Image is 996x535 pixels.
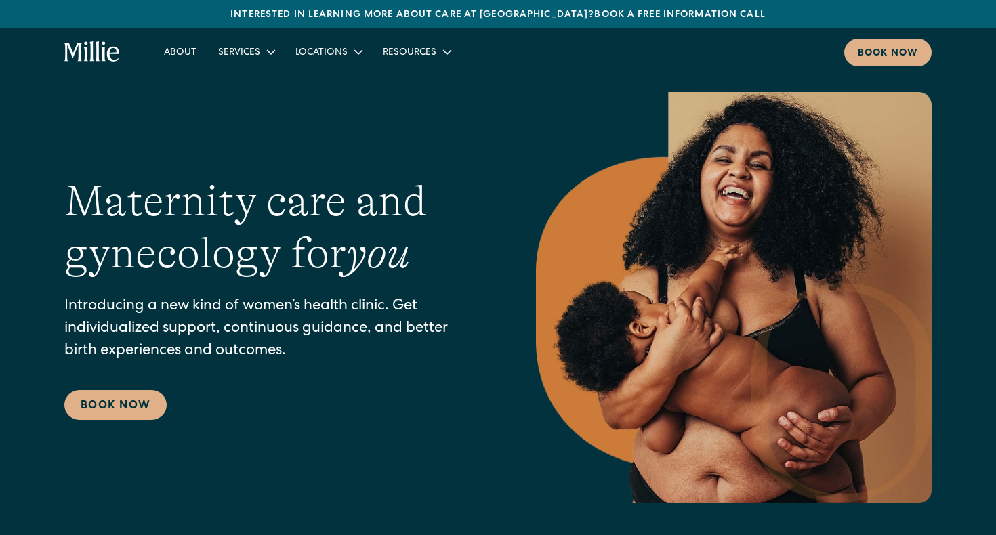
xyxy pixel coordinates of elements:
a: home [64,41,121,63]
div: Resources [383,46,436,60]
div: Locations [295,46,348,60]
p: Introducing a new kind of women’s health clinic. Get individualized support, continuous guidance,... [64,296,482,363]
a: About [153,41,207,63]
div: Book now [858,47,918,61]
a: Book Now [64,390,167,420]
div: Services [207,41,285,63]
a: Book now [844,39,932,66]
a: Book a free information call [594,10,765,20]
em: you [346,229,410,278]
img: Smiling mother with her baby in arms, celebrating body positivity and the nurturing bond of postp... [536,92,932,503]
div: Resources [372,41,461,63]
div: Services [218,46,260,60]
h1: Maternity care and gynecology for [64,175,482,280]
div: Locations [285,41,372,63]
